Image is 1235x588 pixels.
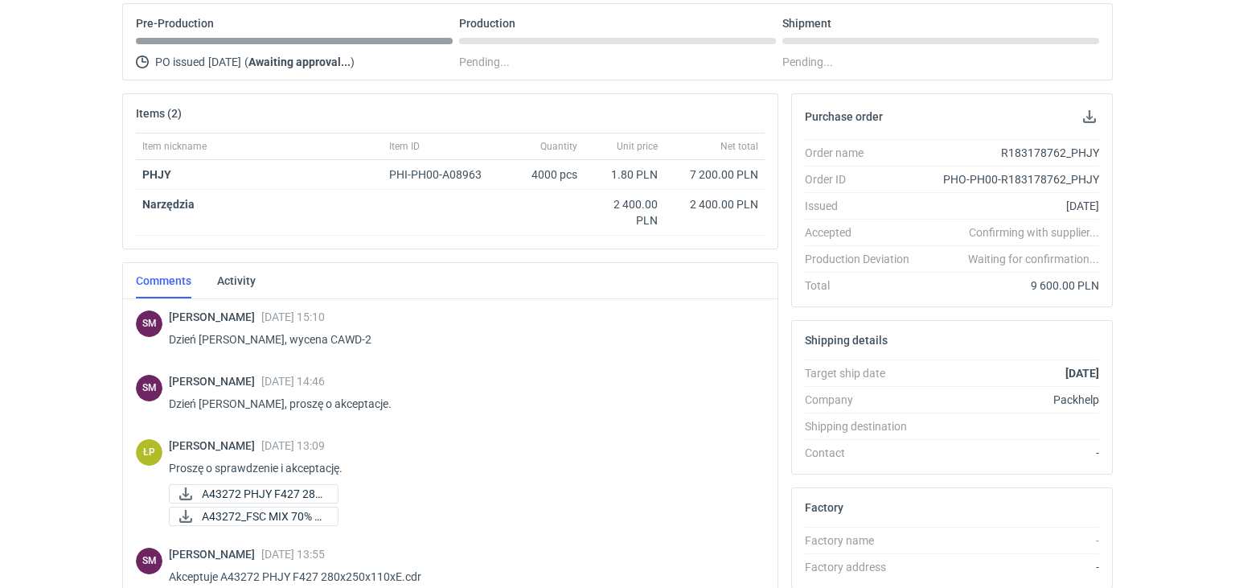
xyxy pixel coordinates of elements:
div: 2 400.00 PLN [671,196,758,212]
strong: [DATE] [1065,367,1099,380]
strong: Narzędzia [142,198,195,211]
span: [DATE] [208,52,241,72]
div: 2 400.00 PLN [590,196,658,228]
div: - [922,532,1099,549]
div: PO issued [136,52,453,72]
p: Shipment [782,17,831,30]
a: A43272 PHJY F427 280... [169,484,338,504]
a: A43272_FSC MIX 70% R... [169,507,338,526]
div: Target ship date [805,365,922,381]
figcaption: ŁP [136,439,162,466]
div: R183178762_PHJY [922,145,1099,161]
div: Order ID [805,171,922,187]
div: Issued [805,198,922,214]
p: Akceptuje A43272 PHJY F427 280x250x110xE.cdr [169,567,752,586]
em: Waiting for confirmation... [968,251,1099,267]
span: Item nickname [142,140,207,153]
h2: Factory [805,501,843,514]
div: A43272 PHJY F427 280x250x110xE.pdf [169,484,330,504]
span: [DATE] 15:10 [261,310,325,323]
h2: Items (2) [136,107,182,120]
span: A43272_FSC MIX 70% R... [202,508,325,525]
div: 4000 pcs [503,160,584,190]
span: Net total [720,140,758,153]
div: Sebastian Markut [136,375,162,401]
a: PHJY [142,168,171,181]
span: [DATE] 14:46 [261,375,325,388]
span: ) [351,56,355,68]
div: - [922,559,1099,575]
div: 7 200.00 PLN [671,167,758,183]
em: Confirming with supplier... [969,226,1099,239]
span: ( [244,56,248,68]
strong: Awaiting approval... [248,56,351,68]
span: [PERSON_NAME] [169,439,261,452]
div: Factory address [805,559,922,575]
button: Download PO [1080,107,1099,126]
div: Contact [805,445,922,461]
figcaption: SM [136,310,162,337]
div: Accepted [805,224,922,241]
div: Shipping destination [805,418,922,434]
div: Company [805,392,922,408]
div: Sebastian Markut [136,548,162,574]
div: A43272_FSC MIX 70% R183178762_PHJY_2025-09-18.pdf [169,507,330,526]
span: Pending... [459,52,510,72]
div: Production Deviation [805,251,922,267]
div: Łukasz Postawa [136,439,162,466]
div: Pending... [782,52,1099,72]
div: PHO-PH00-R183178762_PHJY [922,171,1099,187]
div: PHI-PH00-A08963 [389,167,497,183]
div: Factory name [805,532,922,549]
div: Total [805,278,922,294]
p: Dzień [PERSON_NAME], proszę o akceptacje. [169,394,752,413]
div: - [922,445,1099,461]
div: [DATE] [922,198,1099,214]
span: Unit price [617,140,658,153]
div: Order name [805,145,922,161]
span: [PERSON_NAME] [169,375,261,388]
div: Sebastian Markut [136,310,162,337]
a: Activity [217,263,256,298]
figcaption: SM [136,548,162,574]
div: Packhelp [922,392,1099,408]
div: 1.80 PLN [590,167,658,183]
span: [DATE] 13:55 [261,548,325,561]
span: Item ID [389,140,420,153]
p: Proszę o sprawdzenie i akceptację. [169,458,752,478]
span: [DATE] 13:09 [261,439,325,452]
span: A43272 PHJY F427 280... [202,485,325,503]
span: [PERSON_NAME] [169,310,261,323]
p: Pre-Production [136,17,214,30]
figcaption: SM [136,375,162,401]
span: Quantity [540,140,577,153]
p: Dzień [PERSON_NAME], wycena CAWD-2 [169,330,752,349]
h2: Purchase order [805,110,883,123]
span: [PERSON_NAME] [169,548,261,561]
p: Production [459,17,515,30]
a: Comments [136,263,191,298]
h2: Shipping details [805,334,888,347]
div: 9 600.00 PLN [922,278,1099,294]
